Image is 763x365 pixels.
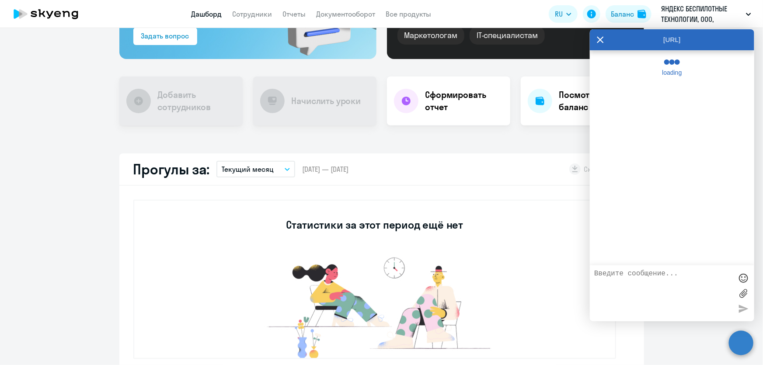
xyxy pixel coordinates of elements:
button: Балансbalance [606,5,652,23]
p: ЯНДЕКС БЕСПИЛОТНЫЕ ТЕХНОЛОГИИ, ООО, Беспилотные Технологии 2021 [661,3,742,24]
span: RU [555,9,563,19]
a: Все продукты [386,10,432,18]
a: Сотрудники [233,10,272,18]
img: balance [638,10,646,18]
div: Маркетологам [397,26,464,45]
span: [DATE] — [DATE] [302,164,348,174]
h3: Статистики за этот период ещё нет [286,218,463,232]
a: Отчеты [283,10,306,18]
button: ЯНДЕКС БЕСПИЛОТНЫЕ ТЕХНОЛОГИИ, ООО, Беспилотные Технологии 2021 [657,3,756,24]
div: IT-специалистам [470,26,545,45]
button: RU [549,5,578,23]
h4: Сформировать отчет [425,89,503,113]
h4: Добавить сотрудников [158,89,236,113]
span: loading [657,69,687,76]
button: Задать вопрос [133,28,197,45]
a: Документооборот [317,10,376,18]
a: Дашборд [192,10,222,18]
div: Задать вопрос [141,31,189,41]
h4: Начислить уроки [292,95,361,107]
div: Баланс [611,9,634,19]
p: Текущий месяц [222,164,274,174]
button: Текущий месяц [216,161,295,177]
img: no-data [244,253,506,358]
h2: Прогулы за: [133,160,210,178]
h4: Посмотреть баланс [559,89,637,113]
label: Лимит 10 файлов [737,287,750,300]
